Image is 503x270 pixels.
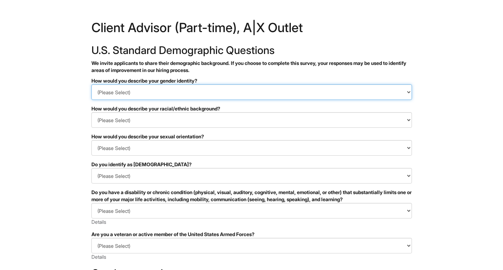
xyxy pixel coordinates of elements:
[91,161,412,168] div: Do you identify as [DEMOGRAPHIC_DATA]?
[91,203,412,218] select: Do you have a disability or chronic condition (physical, visual, auditory, cognitive, mental, emo...
[91,189,412,203] div: Do you have a disability or chronic condition (physical, visual, auditory, cognitive, mental, emo...
[91,21,412,37] h1: Client Advisor (Part-time), A|X Outlet
[91,254,106,260] a: Details
[91,238,412,253] select: Are you a veteran or active member of the United States Armed Forces?
[91,60,412,74] p: We invite applicants to share their demographic background. If you choose to complete this survey...
[91,44,412,56] h2: U.S. Standard Demographic Questions
[91,112,412,128] select: How would you describe your racial/ethnic background?
[91,77,412,84] div: How would you describe your gender identity?
[91,140,412,156] select: How would you describe your sexual orientation?
[91,84,412,100] select: How would you describe your gender identity?
[91,168,412,184] select: Do you identify as transgender?
[91,231,412,238] div: Are you a veteran or active member of the United States Armed Forces?
[91,133,412,140] div: How would you describe your sexual orientation?
[91,105,412,112] div: How would you describe your racial/ethnic background?
[91,219,106,225] a: Details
